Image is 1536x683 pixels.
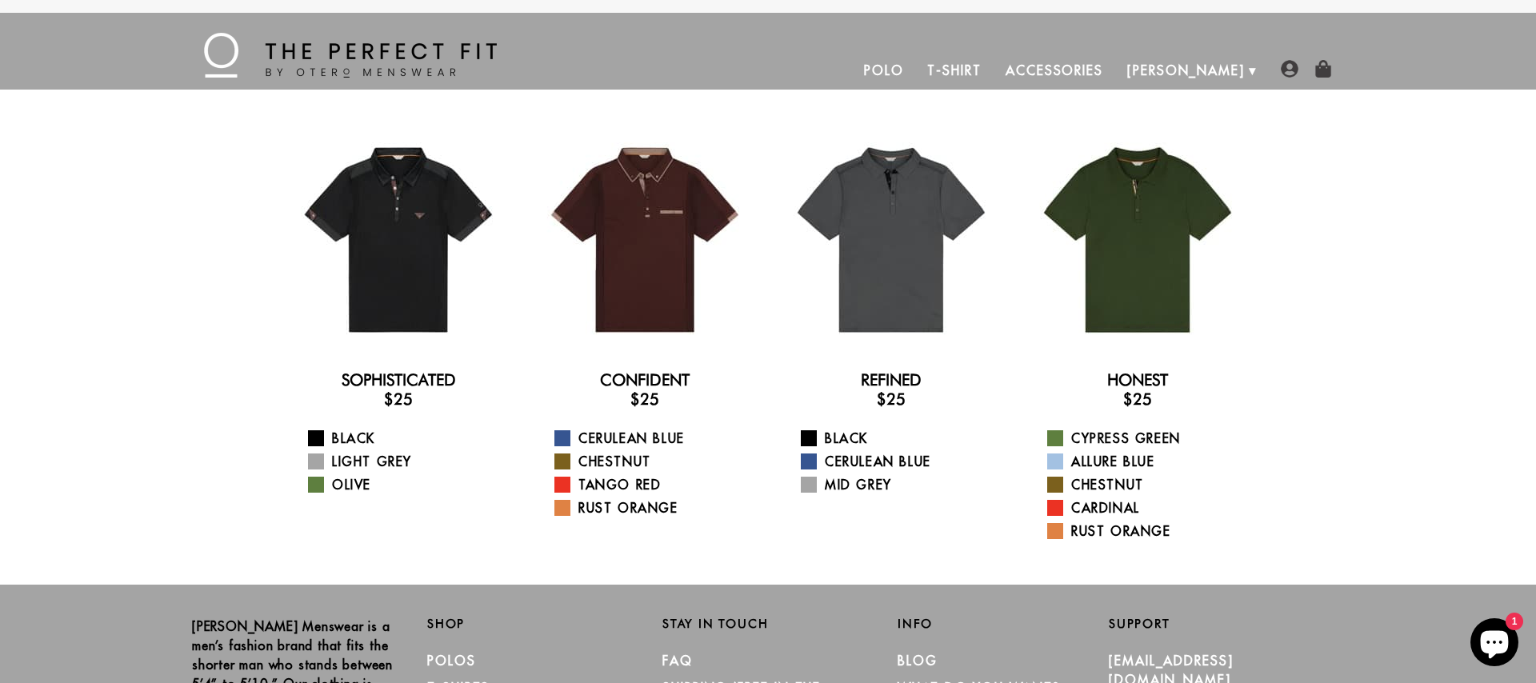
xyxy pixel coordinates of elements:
[427,617,638,631] h2: Shop
[1047,498,1248,517] a: Cardinal
[662,617,874,631] h2: Stay in Touch
[554,498,755,517] a: Rust Orange
[898,653,938,669] a: Blog
[204,33,497,78] img: The Perfect Fit - by Otero Menswear - Logo
[898,617,1109,631] h2: Info
[1466,618,1523,670] inbox-online-store-chat: Shopify online store chat
[1281,60,1298,78] img: user-account-icon.png
[1027,389,1248,409] h3: $25
[1107,370,1168,389] a: Honest
[308,452,509,471] a: Light Grey
[852,51,916,90] a: Polo
[1047,475,1248,494] a: Chestnut
[342,370,456,389] a: Sophisticated
[801,475,1002,494] a: Mid Grey
[554,452,755,471] a: Chestnut
[554,429,755,448] a: Cerulean Blue
[427,653,476,669] a: Polos
[801,452,1002,471] a: Cerulean Blue
[1047,452,1248,471] a: Allure Blue
[662,653,693,669] a: FAQ
[288,389,509,409] h3: $25
[1109,617,1344,631] h2: Support
[781,389,1002,409] h3: $25
[915,51,993,90] a: T-Shirt
[308,475,509,494] a: Olive
[600,370,690,389] a: Confident
[1115,51,1257,90] a: [PERSON_NAME]
[1314,60,1332,78] img: shopping-bag-icon.png
[554,475,755,494] a: Tango Red
[994,51,1115,90] a: Accessories
[861,370,922,389] a: Refined
[1047,429,1248,448] a: Cypress Green
[801,429,1002,448] a: Black
[534,389,755,409] h3: $25
[308,429,509,448] a: Black
[1047,521,1248,541] a: Rust Orange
